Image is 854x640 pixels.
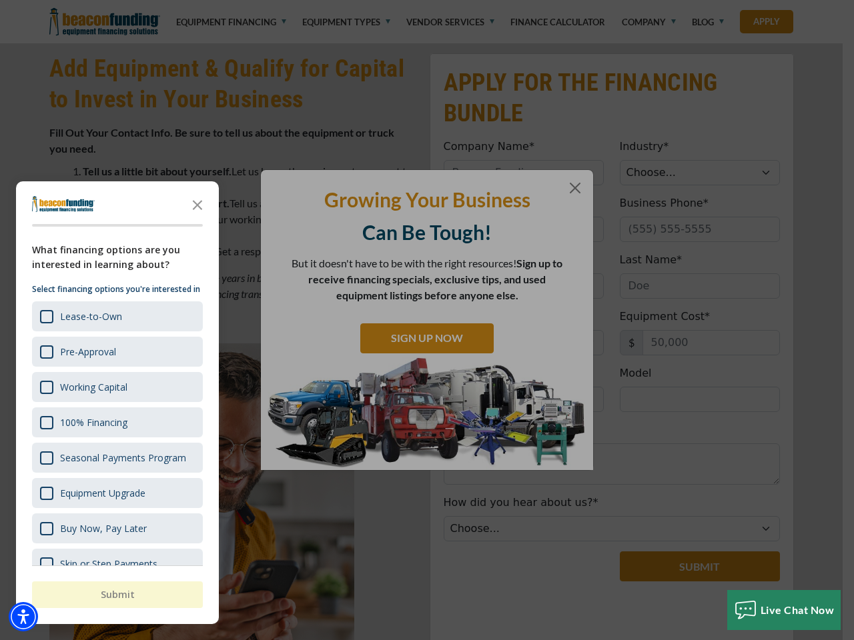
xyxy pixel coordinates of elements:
div: Skip or Step Payments [60,557,157,570]
div: Survey [16,181,219,624]
div: Equipment Upgrade [32,478,203,508]
p: Select financing options you're interested in [32,283,203,296]
div: Pre-Approval [32,337,203,367]
span: Live Chat Now [761,603,835,616]
div: Seasonal Payments Program [32,443,203,473]
div: Skip or Step Payments [32,549,203,579]
div: Working Capital [32,372,203,402]
div: What financing options are you interested in learning about? [32,243,203,272]
div: Equipment Upgrade [60,487,145,499]
div: Pre-Approval [60,345,116,358]
div: Buy Now, Pay Later [32,513,203,543]
img: Company logo [32,196,95,212]
div: 100% Financing [32,407,203,437]
div: Accessibility Menu [9,602,38,631]
div: Lease-to-Own [32,301,203,331]
div: Buy Now, Pay Later [60,522,147,535]
button: Submit [32,581,203,608]
div: Seasonal Payments Program [60,451,186,464]
div: 100% Financing [60,416,127,429]
div: Working Capital [60,381,127,393]
div: Lease-to-Own [60,310,122,323]
button: Live Chat Now [727,590,841,630]
button: Close the survey [184,191,211,217]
